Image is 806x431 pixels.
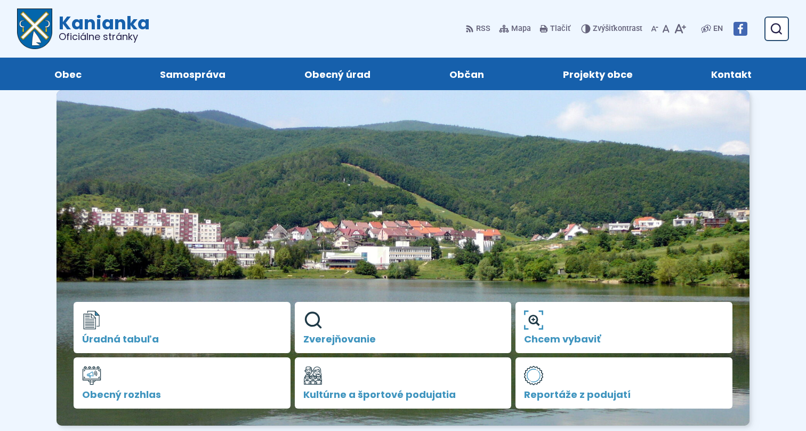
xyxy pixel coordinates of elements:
[26,58,110,90] a: Obec
[82,389,282,400] span: Obecný rozhlas
[132,58,255,90] a: Samospráva
[82,334,282,345] span: Úradná tabuľa
[534,58,662,90] a: Projekty obce
[682,58,780,90] a: Kontakt
[711,22,725,35] a: EN
[593,25,642,34] span: kontrast
[593,24,614,33] span: Zvýšiť
[563,58,633,90] span: Projekty obce
[497,18,533,40] a: Mapa
[74,302,291,353] a: Úradná tabuľa
[295,357,512,409] a: Kultúrne a športové podujatia
[649,18,660,40] button: Zmenšiť veľkosť písma
[713,22,723,35] span: EN
[734,22,747,36] img: Prejsť na Facebook stránku
[52,14,150,42] h1: Kanianka
[59,32,150,42] span: Oficiálne stránky
[276,58,399,90] a: Obecný úrad
[421,58,513,90] a: Občan
[17,9,52,49] img: Prejsť na domovskú stránku
[524,389,724,400] span: Reportáže z podujatí
[711,58,752,90] span: Kontakt
[476,22,490,35] span: RSS
[524,334,724,345] span: Chcem vybaviť
[160,58,225,90] span: Samospráva
[74,357,291,409] a: Obecný rozhlas
[303,389,503,400] span: Kultúrne a športové podujatia
[511,22,531,35] span: Mapa
[17,9,150,49] a: Logo Kanianka, prejsť na domovskú stránku.
[295,302,512,353] a: Zverejňovanie
[303,334,503,345] span: Zverejňovanie
[54,58,82,90] span: Obec
[449,58,484,90] span: Občan
[465,18,493,40] a: RSS
[672,18,688,40] button: Zväčšiť veľkosť písma
[550,25,570,34] span: Tlačiť
[537,18,573,40] button: Tlačiť
[515,302,732,353] a: Chcem vybaviť
[515,357,732,409] a: Reportáže z podujatí
[660,18,672,40] button: Nastaviť pôvodnú veľkosť písma
[304,58,370,90] span: Obecný úrad
[581,18,644,40] button: Zvýšiťkontrast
